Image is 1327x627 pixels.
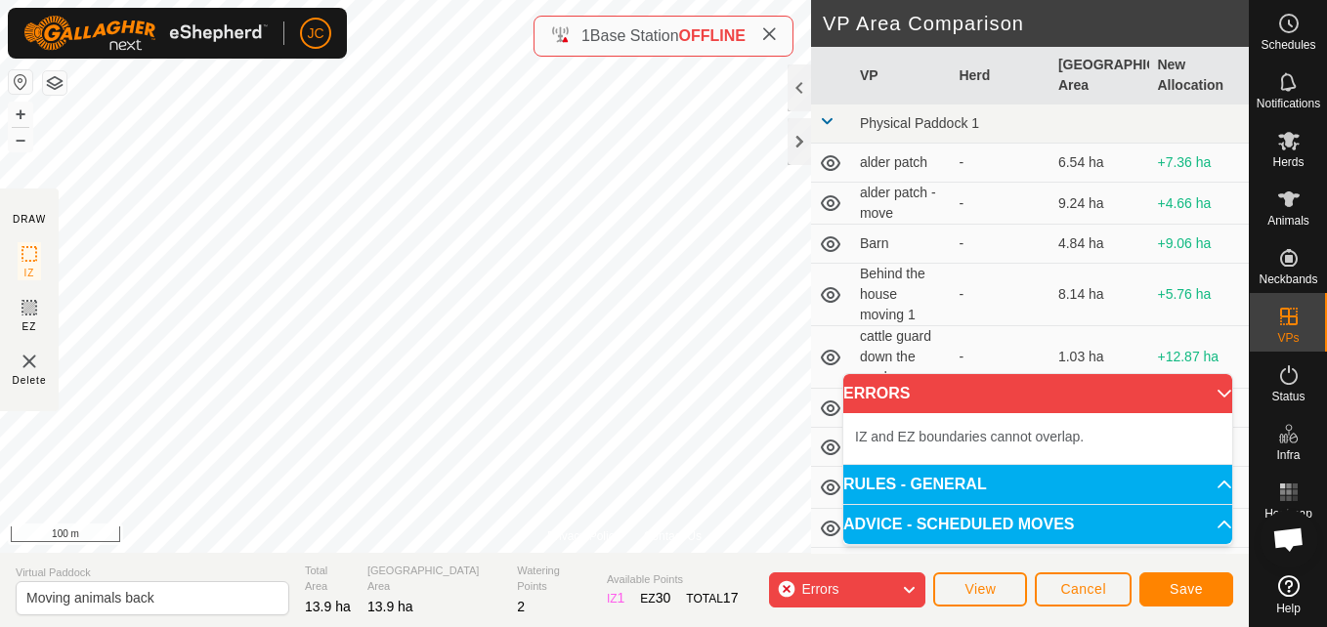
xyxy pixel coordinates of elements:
td: 9.24 ha [1050,183,1150,225]
span: Animals [1267,215,1309,227]
span: ADVICE - SCHEDULED MOVES [843,517,1074,532]
td: Dock1 [852,548,952,587]
td: 6.54 ha [1050,144,1150,183]
span: Delete [13,373,47,388]
td: 8.14 ha [1050,264,1150,326]
h2: VP Area Comparison [823,12,1249,35]
span: Virtual Paddock [16,564,289,581]
button: Cancel [1035,572,1132,606]
span: 2 [517,599,525,614]
span: 17 [723,590,739,606]
th: Herd [951,47,1050,104]
td: +9.06 ha [1149,225,1249,264]
div: - [959,193,1043,214]
th: New Allocation [1149,47,1249,104]
button: Save [1139,572,1233,606]
span: Base Station [590,27,679,44]
span: 30 [656,590,671,606]
td: +7.36 ha [1149,144,1249,183]
span: [GEOGRAPHIC_DATA] Area [367,563,501,595]
span: Heatmap [1264,508,1312,520]
p-accordion-header: ERRORS [843,374,1232,413]
a: Privacy Policy [547,527,621,545]
button: – [9,128,32,151]
p-accordion-header: RULES - GENERAL [843,465,1232,504]
span: 13.9 ha [367,599,413,614]
span: IZ and EZ boundaries cannot overlap. [855,429,1084,444]
td: Behind the house moving 1 [852,264,952,326]
p-accordion-header: ADVICE - SCHEDULED MOVES [843,505,1232,544]
span: 1 [618,590,625,606]
th: [GEOGRAPHIC_DATA] Area [1050,47,1150,104]
span: Watering Points [517,563,591,595]
p-accordion-content: ERRORS [843,413,1232,464]
div: DRAW [13,212,46,227]
span: EZ [22,319,37,334]
span: Cancel [1060,581,1106,597]
td: +4.08 ha [1149,548,1249,587]
td: +12.87 ha [1149,326,1249,389]
span: Herds [1272,156,1304,168]
span: 1 [581,27,590,44]
td: alder patch - move [852,183,952,225]
span: OFFLINE [679,27,746,44]
button: Map Layers [43,71,66,95]
span: Status [1271,391,1305,402]
img: Gallagher Logo [23,16,268,51]
span: Neckbands [1259,273,1317,285]
td: alder patch [852,144,952,183]
span: Total Area [305,563,352,595]
td: 9.82 ha [1050,548,1150,587]
span: Help [1276,603,1301,614]
button: View [933,572,1027,606]
span: ERRORS [843,386,910,401]
span: Infra [1276,449,1300,461]
span: IZ [24,266,35,280]
span: Errors [801,581,838,597]
div: - [959,347,1043,367]
td: 1.03 ha [1050,326,1150,389]
span: 13.9 ha [305,599,351,614]
span: JC [307,23,323,44]
div: IZ [607,588,624,608]
td: Barn [852,225,952,264]
span: Available Points [607,571,739,588]
div: EZ [640,588,670,608]
td: 4.84 ha [1050,225,1150,264]
a: Help [1250,567,1327,622]
span: VPs [1277,332,1299,344]
span: Physical Paddock 1 [860,115,979,131]
span: Save [1170,581,1203,597]
span: RULES - GENERAL [843,477,987,492]
div: - [959,233,1043,254]
div: Open chat [1260,510,1318,568]
div: - [959,284,1043,305]
span: View [964,581,996,597]
td: +5.76 ha [1149,264,1249,326]
td: cattle guard down the road [852,326,952,389]
th: VP [852,47,952,104]
span: Notifications [1257,98,1320,109]
div: - [959,152,1043,173]
div: TOTAL [686,588,738,608]
a: Contact Us [644,527,702,545]
button: Reset Map [9,70,32,94]
button: + [9,103,32,126]
span: Schedules [1261,39,1315,51]
td: +4.66 ha [1149,183,1249,225]
img: VP [18,350,41,373]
